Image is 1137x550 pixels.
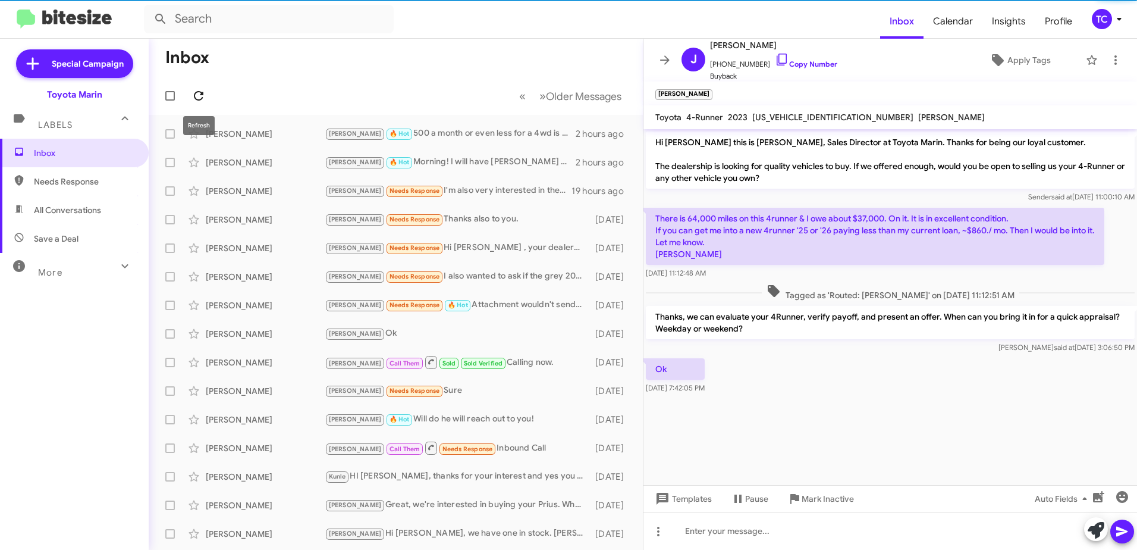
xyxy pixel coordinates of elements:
[802,488,854,510] span: Mark Inactive
[1025,488,1101,510] button: Auto Fields
[775,60,837,68] a: Copy Number
[325,384,590,398] div: Sure
[512,84,533,108] button: Previous
[576,157,633,168] div: 2 hours ago
[206,185,325,197] div: [PERSON_NAME]
[325,440,590,455] div: Inbound Call
[16,49,133,78] a: Special Campaign
[998,343,1135,352] span: [PERSON_NAME] [DATE] 3:06:50 PM
[325,241,590,255] div: Hi [PERSON_NAME] , your dealership is a bit far from me and other dealerships closer are also sel...
[710,70,837,82] span: Buyback
[329,473,346,480] span: Kunle
[646,358,705,380] p: Ok
[47,89,102,101] div: Toyota Marin
[34,204,101,216] span: All Conversations
[390,415,410,423] span: 🔥 Hot
[206,299,325,311] div: [PERSON_NAME]
[643,488,721,510] button: Templates
[728,112,747,123] span: 2023
[329,330,382,337] span: [PERSON_NAME]
[571,185,633,197] div: 19 hours ago
[34,147,135,159] span: Inbox
[329,301,382,309] span: [PERSON_NAME]
[325,470,590,483] div: HI [PERSON_NAME], thanks for your interest and yes you can bring your own mechanic. I will have [...
[1007,49,1051,71] span: Apply Tags
[1035,488,1092,510] span: Auto Fields
[329,158,382,166] span: [PERSON_NAME]
[325,270,590,283] div: I also wanted to ask if the grey 2020 Prius prime is cloth interior
[325,498,590,512] div: Great, we're interested in buying your Prius. When can you bring it this week for a quick, no-obl...
[710,38,837,52] span: [PERSON_NAME]
[464,360,503,367] span: Sold Verified
[325,412,590,426] div: Will do he will reach out to you!
[442,360,456,367] span: Sold
[390,445,420,453] span: Call Them
[206,357,325,368] div: [PERSON_NAME]
[206,442,325,454] div: [PERSON_NAME]
[206,499,325,511] div: [PERSON_NAME]
[590,471,633,483] div: [DATE]
[329,215,382,223] span: [PERSON_NAME]
[325,527,590,540] div: Hi [PERSON_NAME], we have one in stock. [PERSON_NAME] from my sales team will reach out to you wi...
[646,208,1104,265] p: There is 64,000 miles on this 4runner & I owe about $37,000. On it. It is in excellent condition....
[590,242,633,254] div: [DATE]
[546,90,621,103] span: Older Messages
[646,132,1135,189] p: Hi [PERSON_NAME] this is [PERSON_NAME], Sales Director at Toyota Marin. Thanks for being our loya...
[880,4,924,39] span: Inbox
[590,442,633,454] div: [DATE]
[721,488,778,510] button: Pause
[325,327,590,340] div: Ok
[590,528,633,540] div: [DATE]
[655,112,681,123] span: Toyota
[924,4,982,39] span: Calendar
[390,387,440,395] span: Needs Response
[1028,192,1135,201] span: Sender [DATE] 11:00:10 AM
[38,267,62,278] span: More
[52,58,124,70] span: Special Campaign
[38,120,73,130] span: Labels
[325,212,590,226] div: Thanks also to you.
[590,357,633,368] div: [DATE]
[325,355,590,370] div: Calling now.
[329,130,382,137] span: [PERSON_NAME]
[206,471,325,483] div: [PERSON_NAME]
[590,271,633,283] div: [DATE]
[590,499,633,511] div: [DATE]
[329,360,382,367] span: [PERSON_NAME]
[390,244,440,252] span: Needs Response
[778,488,863,510] button: Mark Inactive
[590,414,633,426] div: [DATE]
[539,89,546,104] span: »
[982,4,1035,39] a: Insights
[686,112,723,123] span: 4-Runner
[206,385,325,397] div: [PERSON_NAME]
[1082,9,1124,29] button: TC
[206,214,325,226] div: [PERSON_NAME]
[144,5,394,33] input: Search
[329,445,382,453] span: [PERSON_NAME]
[390,273,440,280] span: Needs Response
[329,273,382,280] span: [PERSON_NAME]
[442,445,493,453] span: Needs Response
[206,157,325,168] div: [PERSON_NAME]
[1051,192,1072,201] span: said at
[710,52,837,70] span: [PHONE_NUMBER]
[325,155,576,169] div: Morning! I will have [PERSON_NAME] reach out [DATE] to answer any of your questions!
[165,48,209,67] h1: Inbox
[325,184,571,198] div: I'm also very interested in the BZ4x do u have any available and what is starting price?
[329,244,382,252] span: [PERSON_NAME]
[206,128,325,140] div: [PERSON_NAME]
[762,284,1019,301] span: Tagged as 'Routed: [PERSON_NAME]' on [DATE] 11:12:51 AM
[1054,343,1075,352] span: said at
[1035,4,1082,39] a: Profile
[646,383,705,392] span: [DATE] 7:42:05 PM
[590,299,633,311] div: [DATE]
[183,116,215,135] div: Refresh
[325,298,590,312] div: Attachment wouldn't send. Here's the VIN: [US_VEHICLE_IDENTIFICATION_NUMBER]
[752,112,913,123] span: [US_VEHICLE_IDENTIFICATION_NUMBER]
[513,84,629,108] nav: Page navigation example
[206,271,325,283] div: [PERSON_NAME]
[1092,9,1112,29] div: TC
